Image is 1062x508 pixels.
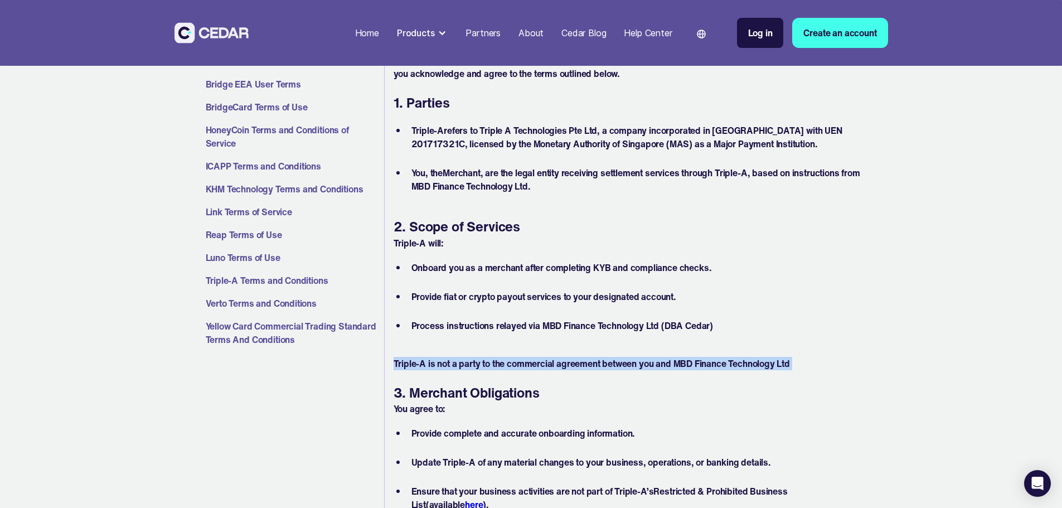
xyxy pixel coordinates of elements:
[394,216,520,236] strong: 2. Scope of Services
[206,274,380,287] a: Triple-A Terms and Conditions
[394,357,866,370] p: Triple-A is not a party to the commercial agreement between you and MBD Finance Technology Ltd
[206,205,380,219] a: Link Terms of Service
[792,18,888,48] a: Create an account
[394,236,866,250] p: Triple-A will:
[407,456,866,482] li: Update Triple-A of any material changes to your business, operations, or banking details.
[351,21,384,45] a: Home
[206,320,380,346] a: Yellow Card Commercial Trading Standard Terms And Conditions
[748,26,773,40] div: Log in
[518,26,544,40] div: About
[394,204,866,217] p: ‍
[394,93,450,113] strong: 1. Parties
[737,18,784,48] a: Log in
[411,166,425,180] strong: You
[407,166,866,193] li: , the , are the legal entity receiving settlement services through Triple-A, based on instruction...
[514,21,548,45] a: About
[206,251,380,264] a: Luno Terms of Use
[561,26,606,40] div: Cedar Blog
[206,297,380,310] a: Verto Terms and Conditions
[697,30,706,38] img: world icon
[206,123,380,150] a: HoneyCoin Terms and Conditions of Service
[206,182,380,196] a: KHM Technology Terms and Conditions
[206,78,380,91] a: Bridge EEA User Terms
[394,80,866,94] p: ‍
[206,228,380,241] a: Reap Terms of Use
[1024,470,1051,497] div: Open Intercom Messenger
[619,21,676,45] a: Help Center
[407,124,866,164] li: refers to Triple A Technologies Pte Ltd, a company incorporated in [GEOGRAPHIC_DATA] with UEN 201...
[206,100,380,114] a: BridgeCard Terms of Use
[443,166,481,180] strong: Merchant
[394,54,866,80] p: By proceeding with onboarding and submitting information via the MBD Finance Technology Ltd onboa...
[407,319,866,346] li: Process instructions relayed via MBD Finance Technology Ltd (DBA Cedar)
[624,26,672,40] div: Help Center
[394,383,540,403] strong: 3. Merchant Obligations
[394,402,866,415] p: You agree to:
[557,21,610,45] a: Cedar Blog
[206,159,380,173] a: ICAPP Terms and Conditions
[392,22,453,44] div: Products
[407,290,866,317] li: Provide fiat or crypto payout services to your designated account.
[394,370,866,384] p: ‍
[407,427,866,453] li: Provide complete and accurate onboarding information.
[355,26,379,40] div: Home
[461,21,505,45] a: Partners
[465,26,501,40] div: Partners
[407,261,866,288] li: Onboard you as a merchant after completing KYB and compliance checks.
[397,26,435,40] div: Products
[411,124,444,137] strong: Triple-A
